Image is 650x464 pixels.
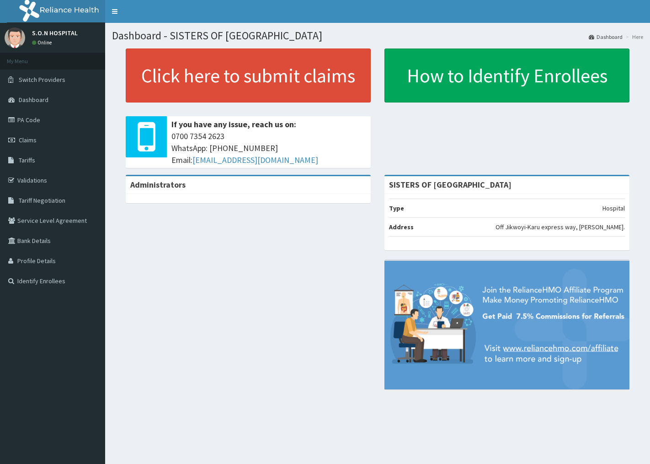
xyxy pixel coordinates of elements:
span: Tariffs [19,156,35,164]
span: 0700 7354 2623 WhatsApp: [PHONE_NUMBER] Email: [171,130,366,166]
b: Administrators [130,179,186,190]
h1: Dashboard - SISTERS OF [GEOGRAPHIC_DATA] [112,30,643,42]
span: Claims [19,136,37,144]
b: Type [389,204,404,212]
strong: SISTERS OF [GEOGRAPHIC_DATA] [389,179,511,190]
li: Here [623,33,643,41]
img: provider-team-banner.png [384,261,629,389]
span: Switch Providers [19,76,65,84]
p: Hospital [602,204,625,213]
a: Click here to submit claims [126,49,371,103]
a: How to Identify Enrollees [384,49,629,103]
a: [EMAIL_ADDRESS][DOMAIN_NAME] [192,155,318,165]
span: Dashboard [19,96,48,104]
a: Dashboard [589,33,623,41]
b: If you have any issue, reach us on: [171,119,296,129]
span: Tariff Negotiation [19,196,65,205]
p: Off Jikwoyi-Karu express way, [PERSON_NAME]. [495,222,625,232]
p: S.O.N HOSPITAL [32,30,78,36]
a: Online [32,39,54,46]
img: User Image [5,27,25,48]
b: Address [389,223,414,231]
